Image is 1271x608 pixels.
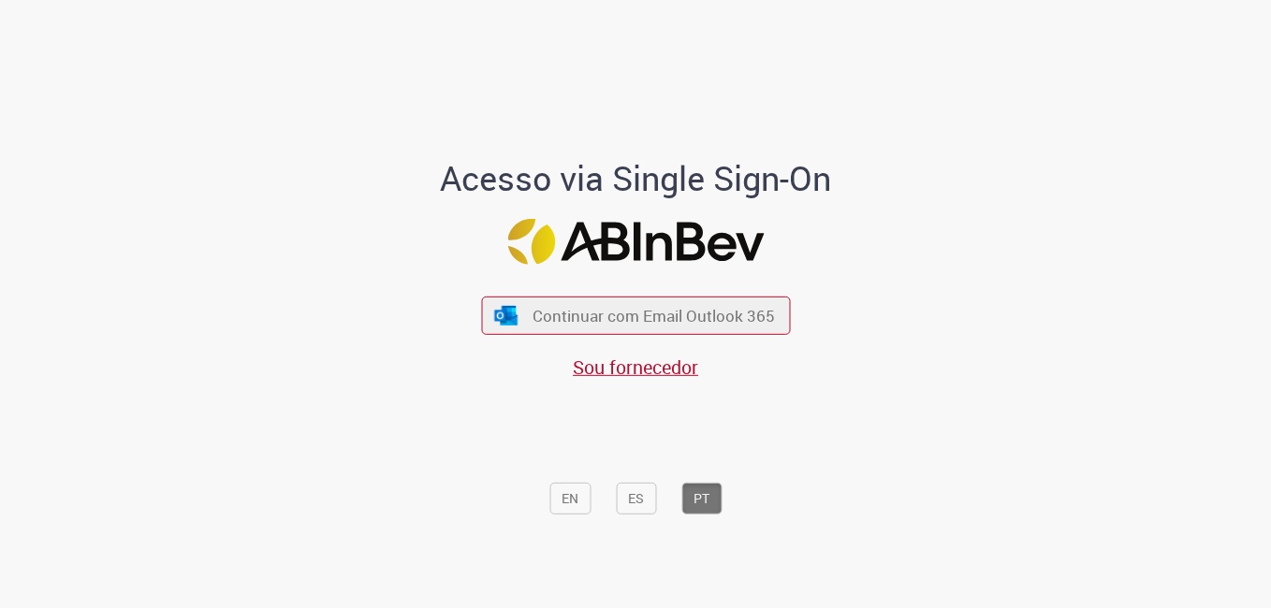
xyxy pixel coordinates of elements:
img: Logo ABInBev [507,219,764,265]
button: ES [616,483,656,514]
a: Sou fornecedor [573,355,698,380]
button: EN [549,483,591,514]
h1: Acesso via Single Sign-On [376,159,896,196]
button: ícone Azure/Microsoft 360 Continuar com Email Outlook 365 [481,297,790,335]
span: Continuar com Email Outlook 365 [533,305,775,326]
img: ícone Azure/Microsoft 360 [493,306,519,326]
button: PT [681,483,722,514]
